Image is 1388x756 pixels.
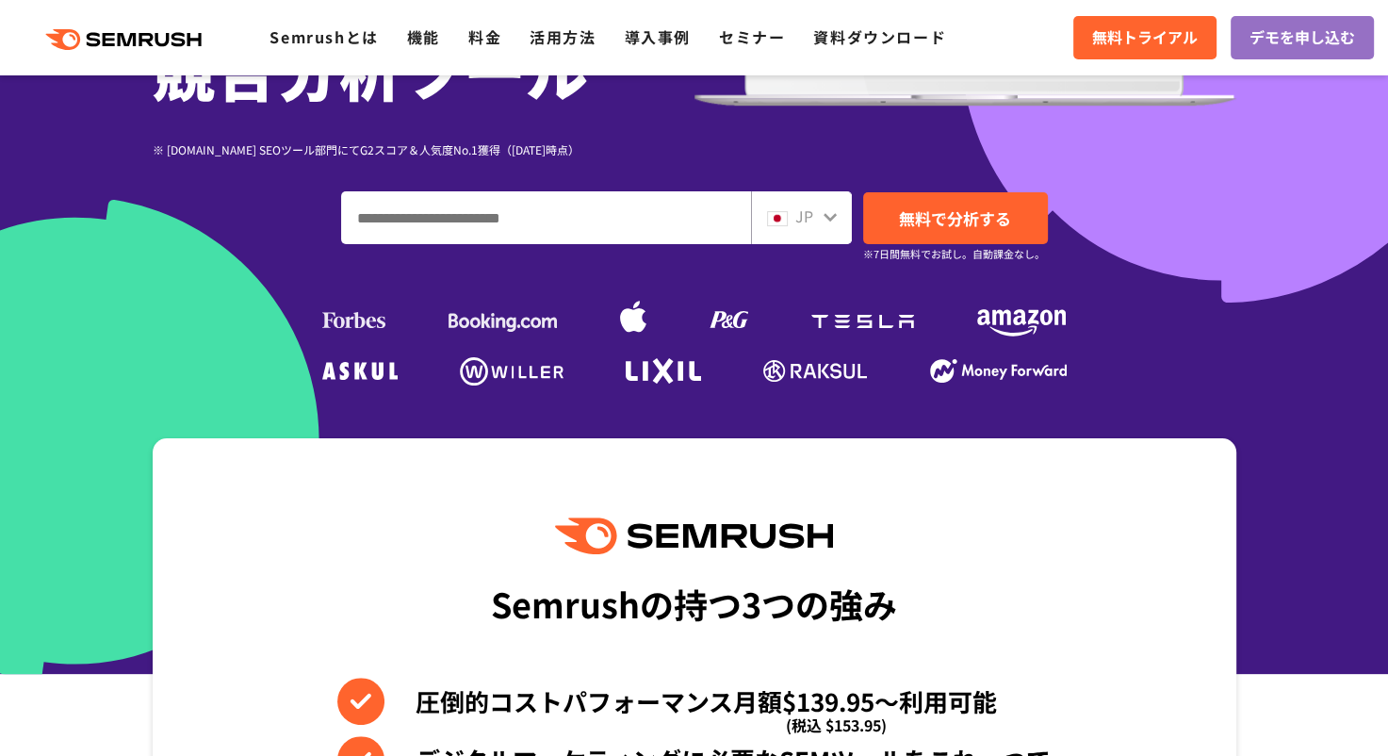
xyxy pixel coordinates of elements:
span: 無料トライアル [1092,25,1198,50]
div: Semrushの持つ3つの強み [491,568,897,638]
div: ※ [DOMAIN_NAME] SEOツール部門にてG2スコア＆人気度No.1獲得（[DATE]時点） [153,140,694,158]
a: デモを申し込む [1231,16,1374,59]
a: 料金 [468,25,501,48]
span: 無料で分析する [899,206,1011,230]
a: 資料ダウンロード [813,25,946,48]
a: 無料トライアル [1073,16,1217,59]
small: ※7日間無料でお試し。自動課金なし。 [863,245,1045,263]
a: 活用方法 [530,25,596,48]
input: ドメイン、キーワードまたはURLを入力してください [342,192,750,243]
span: デモを申し込む [1249,25,1355,50]
a: Semrushとは [269,25,378,48]
a: 無料で分析する [863,192,1048,244]
span: (税込 $153.95) [786,701,887,748]
a: 機能 [407,25,440,48]
a: 導入事例 [625,25,691,48]
li: 圧倒的コストパフォーマンス月額$139.95〜利用可能 [337,678,1051,725]
img: Semrush [555,518,832,554]
span: JP [795,205,813,227]
a: セミナー [719,25,785,48]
